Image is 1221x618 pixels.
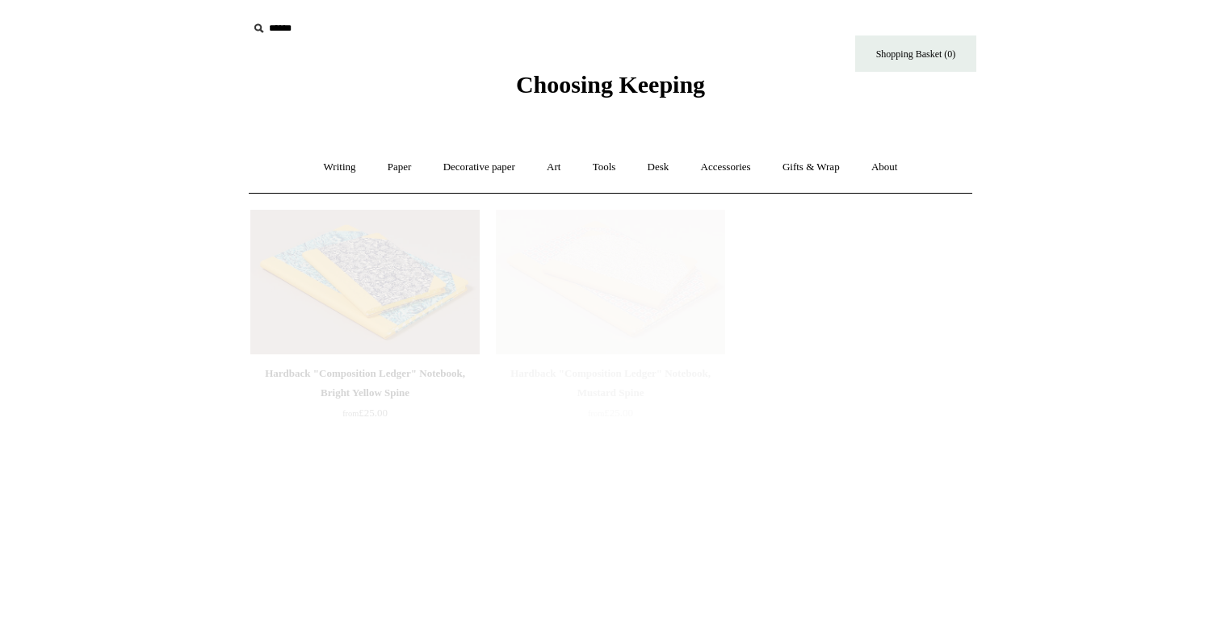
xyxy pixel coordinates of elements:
[496,364,725,430] a: Hardback "Composition Ledger" Notebook, Mustard Spine from£25.00
[342,409,359,418] span: from
[500,364,721,403] div: Hardback "Composition Ledger" Notebook, Mustard Spine
[250,364,480,430] a: Hardback "Composition Ledger" Notebook, Bright Yellow Spine from£25.00
[342,407,388,419] span: £25.00
[768,146,854,189] a: Gifts & Wrap
[633,146,684,189] a: Desk
[516,71,705,98] span: Choosing Keeping
[588,409,604,418] span: from
[855,35,976,72] a: Shopping Basket (0)
[250,210,480,355] img: Hardback "Composition Ledger" Notebook, Bright Yellow Spine
[857,146,913,189] a: About
[686,146,766,189] a: Accessories
[373,146,426,189] a: Paper
[254,364,476,403] div: Hardback "Composition Ledger" Notebook, Bright Yellow Spine
[588,407,633,419] span: £25.00
[532,146,575,189] a: Art
[496,210,725,355] a: Hardback "Composition Ledger" Notebook, Mustard Spine Hardback "Composition Ledger" Notebook, Mus...
[429,146,530,189] a: Decorative paper
[250,210,480,355] a: Hardback "Composition Ledger" Notebook, Bright Yellow Spine Hardback "Composition Ledger" Noteboo...
[496,210,725,355] img: Hardback "Composition Ledger" Notebook, Mustard Spine
[578,146,631,189] a: Tools
[309,146,371,189] a: Writing
[516,84,705,95] a: Choosing Keeping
